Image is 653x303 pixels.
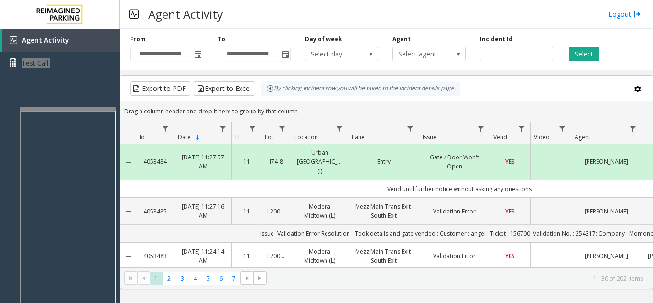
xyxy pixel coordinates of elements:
[354,202,413,220] a: Mezz Main Trans Exit- South Exit
[143,2,228,26] h3: Agent Activity
[577,157,636,166] a: [PERSON_NAME]
[10,36,17,44] img: 'icon'
[475,122,488,135] a: Issue Filter Menu
[256,274,264,282] span: Go to the last page
[352,133,365,141] span: Lane
[515,122,528,135] a: Vend Filter Menu
[130,35,146,44] label: From
[505,157,515,166] span: YES
[305,35,342,44] label: Day of week
[130,81,190,96] button: Export to PDF
[609,9,641,19] a: Logout
[272,274,643,282] kendo-pager-info: 1 - 30 of 202 items
[493,133,507,141] span: Vend
[238,157,255,166] a: 11
[178,133,191,141] span: Date
[505,207,515,215] span: YES
[577,251,636,260] a: [PERSON_NAME]
[261,81,460,96] div: By clicking Incident row you will be taken to the incident details page.
[120,103,653,120] div: Drag a column header and drop it here to group by that column
[496,157,524,166] a: YES
[556,122,569,135] a: Video Filter Menu
[265,133,273,141] span: Lot
[141,157,168,166] a: 4053484
[404,122,417,135] a: Lane Filter Menu
[238,251,255,260] a: 11
[496,207,524,216] a: YES
[141,207,168,216] a: 4053485
[297,202,342,220] a: Modera Midtown (L)
[496,251,524,260] a: YES
[246,122,259,135] a: H Filter Menu
[577,207,636,216] a: [PERSON_NAME]
[129,2,139,26] img: pageIcon
[235,133,239,141] span: H
[218,35,225,44] label: To
[141,251,168,260] a: 4053483
[120,208,136,215] a: Collapse Details
[180,153,226,171] a: [DATE] 11:27:57 AM
[120,253,136,260] a: Collapse Details
[180,202,226,220] a: [DATE] 11:27:16 AM
[534,133,550,141] span: Video
[425,207,484,216] a: Validation Error
[240,271,253,285] span: Go to the next page
[140,133,145,141] span: Id
[215,272,228,285] span: Page 6
[267,207,285,216] a: L20000500
[505,252,515,260] span: YES
[202,272,215,285] span: Page 5
[425,251,484,260] a: Validation Error
[2,29,120,52] a: Agent Activity
[633,9,641,19] img: logout
[193,81,255,96] button: Export to Excel
[150,272,163,285] span: Page 1
[22,58,48,68] span: Test Call
[159,122,172,135] a: Id Filter Menu
[192,47,203,61] span: Toggle popup
[228,272,240,285] span: Page 7
[575,133,590,141] span: Agent
[189,272,202,285] span: Page 4
[243,274,251,282] span: Go to the next page
[569,47,599,61] button: Select
[276,122,289,135] a: Lot Filter Menu
[280,47,290,61] span: Toggle popup
[22,35,69,45] span: Agent Activity
[267,251,285,260] a: L20000500
[425,153,484,171] a: Gate / Door Won't Open
[253,271,266,285] span: Go to the last page
[354,247,413,265] a: Mezz Main Trans Exit- South Exit
[333,122,346,135] a: Location Filter Menu
[423,133,436,141] span: Issue
[267,157,285,166] a: I74-8
[480,35,512,44] label: Incident Id
[266,85,274,92] img: infoIcon.svg
[180,247,226,265] a: [DATE] 11:24:14 AM
[297,247,342,265] a: Modera Midtown (L)
[627,122,640,135] a: Agent Filter Menu
[163,272,175,285] span: Page 2
[305,47,363,61] span: Select day...
[120,122,653,267] div: Data table
[217,122,229,135] a: Date Filter Menu
[297,148,342,176] a: Urban [GEOGRAPHIC_DATA] (I)
[238,207,255,216] a: 11
[120,158,136,166] a: Collapse Details
[393,47,451,61] span: Select agent...
[354,157,413,166] a: Entry
[176,272,189,285] span: Page 3
[392,35,411,44] label: Agent
[194,134,202,141] span: Sortable
[294,133,318,141] span: Location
